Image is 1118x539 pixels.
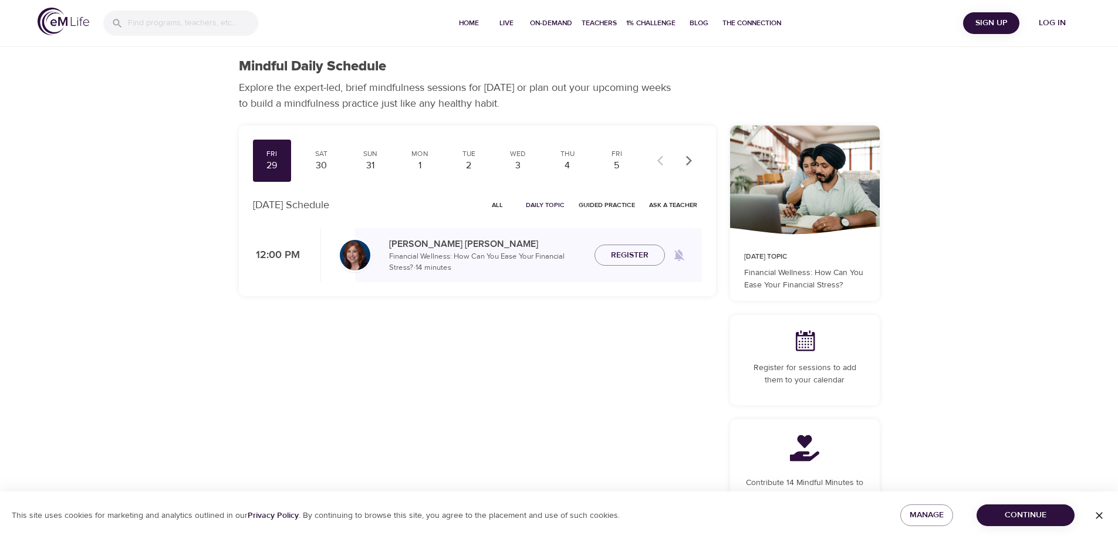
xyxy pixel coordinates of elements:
[553,159,582,172] div: 4
[455,17,483,29] span: Home
[722,17,781,29] span: The Connection
[530,17,572,29] span: On-Demand
[479,196,516,214] button: All
[649,199,697,211] span: Ask a Teacher
[744,477,866,514] p: Contribute 14 Mindful Minutes to a charity by joining a community and completing this program.
[963,12,1019,34] button: Sign Up
[248,510,299,521] a: Privacy Policy
[744,362,866,387] p: Register for sessions to add them to your calendar
[910,508,944,523] span: Manage
[306,149,336,159] div: Sat
[389,251,585,274] p: Financial Wellness: How Can You Ease Your Financial Stress? · 14 minutes
[239,80,679,111] p: Explore the expert-led, brief mindfulness sessions for [DATE] or plan out your upcoming weeks to ...
[340,240,370,270] img: Elaine_Smookler-min.jpg
[484,199,512,211] span: All
[389,237,585,251] p: [PERSON_NAME] [PERSON_NAME]
[744,267,866,291] p: Financial Wellness: How Can You Ease Your Financial Stress?
[1024,12,1080,34] button: Log in
[306,159,336,172] div: 30
[258,149,287,159] div: Fri
[986,508,1065,523] span: Continue
[626,17,675,29] span: 1% Challenge
[553,149,582,159] div: Thu
[356,149,385,159] div: Sun
[504,159,533,172] div: 3
[526,199,565,211] span: Daily Topic
[38,8,89,35] img: logo
[454,149,484,159] div: Tue
[521,196,569,214] button: Daily Topic
[253,248,300,263] p: 12:00 PM
[977,504,1075,526] button: Continue
[744,252,866,262] p: [DATE] Topic
[239,58,386,75] h1: Mindful Daily Schedule
[574,196,640,214] button: Guided Practice
[128,11,258,36] input: Find programs, teachers, etc...
[258,159,287,172] div: 29
[602,159,631,172] div: 5
[579,199,635,211] span: Guided Practice
[602,149,631,159] div: Fri
[685,17,713,29] span: Blog
[900,504,953,526] button: Manage
[504,149,533,159] div: Wed
[405,149,434,159] div: Mon
[454,159,484,172] div: 2
[492,17,521,29] span: Live
[405,159,434,172] div: 1
[665,241,693,269] span: Remind me when a class goes live every Friday at 12:00 PM
[595,245,665,266] button: Register
[644,196,702,214] button: Ask a Teacher
[968,16,1015,30] span: Sign Up
[253,197,329,213] p: [DATE] Schedule
[356,159,385,172] div: 31
[582,17,617,29] span: Teachers
[1029,16,1076,30] span: Log in
[611,248,648,263] span: Register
